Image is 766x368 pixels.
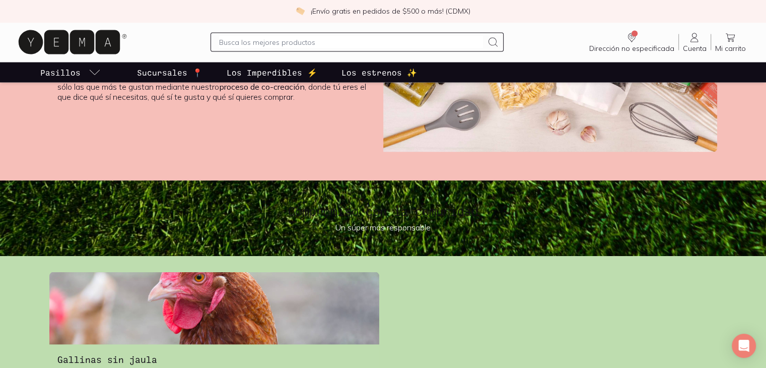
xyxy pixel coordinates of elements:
[219,82,305,92] b: proceso de co-creación
[711,32,750,53] a: Mi carrito
[219,36,483,48] input: Busca los mejores productos
[585,32,678,53] a: Dirección no especificada
[135,63,204,83] a: Sucursales 📍
[252,222,514,232] div: Un súper más responsable
[311,6,470,16] p: ¡Envío gratis en pedidos de $500 o más! (CDMX)
[589,44,674,53] span: Dirección no especificada
[38,63,103,83] a: pasillo-todos-link
[49,272,379,345] img: Gallinas sin jaula
[339,63,419,83] a: Los estrenos ✨
[225,63,319,83] a: Los Imperdibles ⚡️
[341,67,417,79] p: Los estrenos ✨
[679,32,711,53] a: Cuenta
[57,353,371,366] h3: Gallinas sin jaula
[137,67,202,79] p: Sucursales 📍
[227,67,317,79] p: Los Imperdibles ⚡️
[683,44,707,53] span: Cuenta
[296,7,305,16] img: check
[715,44,746,53] span: Mi carrito
[732,334,756,358] div: Open Intercom Messenger
[252,205,514,218] h2: Compromiso con la comunidad
[40,67,81,79] p: Pasillos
